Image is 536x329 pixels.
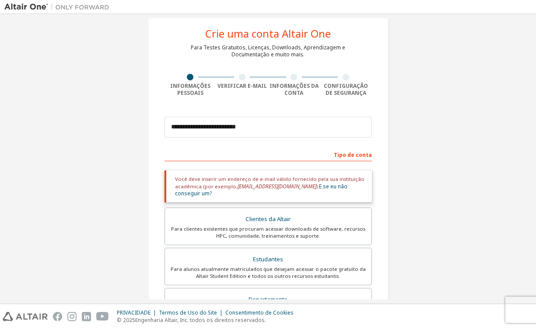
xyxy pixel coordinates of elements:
div: Departamento [170,294,366,306]
div: Termos de Uso do Site [159,309,225,316]
div: VERIFICAR E-MAIL [216,83,268,90]
div: Consentimento de Cookies [225,309,299,316]
div: Tipo de conta [165,147,372,161]
img: facebook.svg [53,312,62,321]
div: Para alunos atualmente matriculados que desejam acessar o pacote gratuito da Altair Student Editi... [170,266,366,280]
div: Para clientes existentes que procuram acessar downloads de software, recursos HPC, comunidade, tr... [170,225,366,239]
a: E se eu não conseguir um? [175,183,347,197]
img: linkedin.svg [82,312,91,321]
div: Você deve inserir um endereço de e-mail válido fornecido pela sua instituição acadêmica (por exem... [165,170,372,202]
div: Estudantes [170,253,366,266]
div: INFORMAÇÕES DA CONTA [268,83,320,97]
div: Para Testes Gratuitos, Licenças, Downloads, Aprendizagem e Documentação e muito mais. [191,44,345,58]
div: Informações Pessoais [165,83,217,97]
div: Clientes da Altair [170,213,366,225]
div: PRIVACIDADE [117,309,159,316]
img: Altair Um [4,3,114,11]
img: altair_logo.svg [3,312,48,321]
img: instagram.svg [67,312,77,321]
span: [EMAIL_ADDRESS][DOMAIN_NAME] [238,183,316,190]
div: Crie uma conta Altair One [205,28,331,39]
img: youtube.svg [96,312,109,321]
div: CONFIGURAÇÃO DE SEGURANÇA [320,83,372,97]
p: © 2025 Engenharia Altair, Inc. todos os direitos reservados. [117,316,299,324]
